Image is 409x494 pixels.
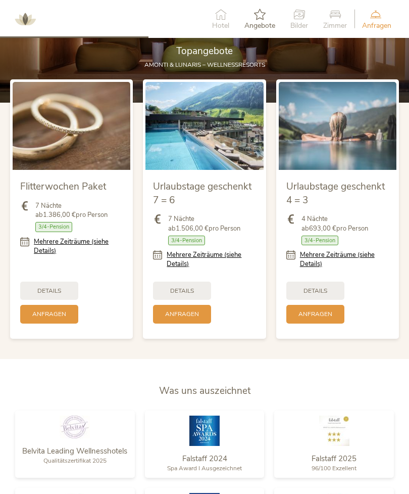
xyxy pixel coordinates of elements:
span: Flitterwochen Paket [20,180,106,193]
img: AMONTI & LUNARIS Wellnessresort [10,4,40,34]
img: Belvita Leading Wellnesshotels [60,416,90,438]
b: 693,00 € [309,224,336,233]
img: Flitterwochen Paket [13,82,130,170]
img: Falstaff 2025 [319,416,349,446]
span: Anfragen [298,310,332,319]
span: 7 Nächte ab pro Person [168,214,240,233]
span: Urlaubstage geschenkt 7 = 6 [153,180,251,207]
span: Belvita Leading Wellnesshotels [22,446,127,456]
img: Falstaff 2024 [189,416,220,446]
span: Anfragen [32,310,66,319]
span: 3/4-Pension [168,236,205,245]
span: Urlaubstage geschenkt 4 = 3 [286,180,385,207]
span: 96/100 Exzellent [312,464,356,472]
span: 4 Nächte ab pro Person [301,214,368,233]
span: Was uns auszeichnet [159,384,250,397]
span: AMONTI & LUNARIS – Wellnessresorts [144,61,265,69]
span: Angebote [244,22,275,29]
span: Falstaff 2024 [182,454,227,464]
span: Hotel [212,22,229,29]
span: Anfragen [165,310,199,319]
span: Falstaff 2025 [312,454,356,464]
span: Spa Award I Ausgezeichnet [167,464,242,472]
a: AMONTI & LUNARIS Wellnessresort [10,15,40,22]
a: Mehrere Zeiträume (siehe Details) [167,250,255,268]
span: 7 Nächte ab pro Person [35,201,108,219]
img: Urlaubstage geschenkt 4 = 3 [279,82,396,170]
a: Mehrere Zeiträume (siehe Details) [300,250,389,268]
span: Qualitätszertifikat 2025 [43,457,107,465]
b: 1.506,00 € [176,224,209,233]
span: 3/4-Pension [301,236,338,245]
span: Zimmer [323,22,347,29]
span: Anfragen [362,22,391,29]
span: 3/4-Pension [35,222,72,232]
span: Topangebote [176,44,233,58]
span: Bilder [290,22,308,29]
img: Urlaubstage geschenkt 7 = 6 [145,82,263,170]
span: Details [170,287,194,295]
span: Details [37,287,61,295]
b: 1.386,00 € [43,210,76,219]
span: Details [303,287,327,295]
a: Mehrere Zeiträume (siehe Details) [34,237,123,255]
